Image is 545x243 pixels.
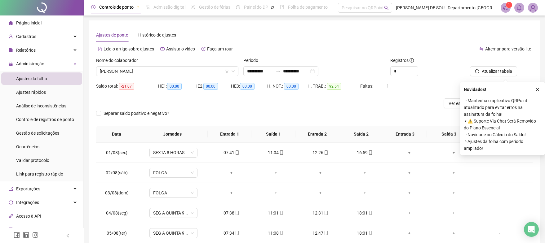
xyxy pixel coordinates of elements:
[368,211,373,215] span: mobile
[303,210,338,216] div: 12:31
[106,150,127,155] span: 01/08(sex)
[214,189,249,196] div: +
[9,214,13,218] span: api
[145,5,150,9] span: file-done
[479,47,484,51] span: swap
[106,210,128,215] span: 04/08(seg)
[199,5,230,10] span: Gestão de férias
[101,110,172,117] span: Separar saldo positivo e negativo?
[16,34,36,39] span: Cadastros
[464,131,541,138] span: ⚬ Novidade no Cálculo do Saldo!
[279,211,284,215] span: mobile
[327,83,341,90] span: 92:54
[16,214,41,219] span: Acesso à API
[16,186,40,191] span: Exportações
[475,69,479,73] span: reload
[201,47,206,51] span: history
[259,230,293,236] div: 11:08
[9,62,13,66] span: lock
[244,5,268,10] span: Painel do DP
[153,5,185,10] span: Admissão digital
[436,169,471,176] div: +
[16,103,66,108] span: Análise de inconsistências
[16,131,59,136] span: Gestão de solicitações
[390,57,414,64] span: Registros
[303,169,338,176] div: +
[482,68,512,75] span: Atualizar tabela
[167,83,182,90] span: 00:00
[208,126,252,143] th: Entrada 1
[259,149,293,156] div: 11:04
[14,232,20,238] span: facebook
[107,231,127,236] span: 05/08(ter)
[231,69,235,73] span: down
[323,231,328,235] span: mobile
[9,187,13,191] span: export
[16,171,63,176] span: Link para registro rápido
[368,231,373,235] span: mobile
[236,5,240,9] span: dashboard
[136,6,140,9] span: pushpin
[436,149,471,156] div: +
[436,189,471,196] div: +
[444,98,494,108] button: Ver espelho de ponto
[383,126,427,143] th: Entrada 3
[279,150,284,155] span: mobile
[348,230,382,236] div: 18:01
[267,83,308,90] div: H. NOT.:
[214,210,249,216] div: 07:38
[535,87,540,92] span: close
[138,33,176,37] span: Histórico de ajustes
[271,6,274,9] span: pushpin
[251,126,295,143] th: Saída 1
[158,83,194,90] div: HE 1:
[485,46,531,51] span: Alternar para versão lite
[96,57,142,64] label: Nome do colaborador
[323,150,328,155] span: mobile
[481,210,518,216] div: -
[259,189,293,196] div: +
[214,149,249,156] div: 07:41
[295,126,339,143] th: Entrada 2
[308,83,360,90] div: H. TRAB.:
[16,76,47,81] span: Ajustes da folha
[106,170,128,175] span: 02/08(sáb)
[384,6,389,10] span: search
[481,230,518,236] div: -
[104,46,154,51] span: Leia o artigo sobre ajustes
[166,46,195,51] span: Assista o vídeo
[427,126,471,143] th: Saída 3
[464,118,541,131] span: ⚬ ⚠️ Suporte Via Chat Será Removido do Plano Essencial
[348,189,382,196] div: +
[392,230,427,236] div: +
[506,2,512,8] sup: 1
[280,5,284,9] span: book
[194,83,231,90] div: HE 2:
[214,169,249,176] div: +
[16,200,39,205] span: Integrações
[16,20,42,25] span: Página inicial
[436,230,471,236] div: +
[528,3,538,12] img: 37618
[392,169,427,176] div: +
[96,83,158,90] div: Saldo total:
[153,188,194,197] span: FOLGA
[234,211,239,215] span: mobile
[9,228,13,232] span: audit
[119,83,134,90] span: -21:07
[348,210,382,216] div: 18:01
[231,83,267,90] div: HE 3:
[396,4,497,11] span: [PERSON_NAME] DE SOU - Departamento [GEOGRAPHIC_DATA]
[348,149,382,156] div: 16:59
[99,5,134,10] span: Controle de ponto
[503,5,508,11] span: notification
[16,90,46,95] span: Ajustes rápidos
[464,86,486,93] span: Novidades !
[203,83,218,90] span: 00:00
[100,67,235,76] span: GUILHERME GIL FERREIRA SANTOS
[191,5,195,9] span: sun
[303,189,338,196] div: +
[96,126,137,143] th: Data
[279,231,284,235] span: mobile
[16,61,44,66] span: Administração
